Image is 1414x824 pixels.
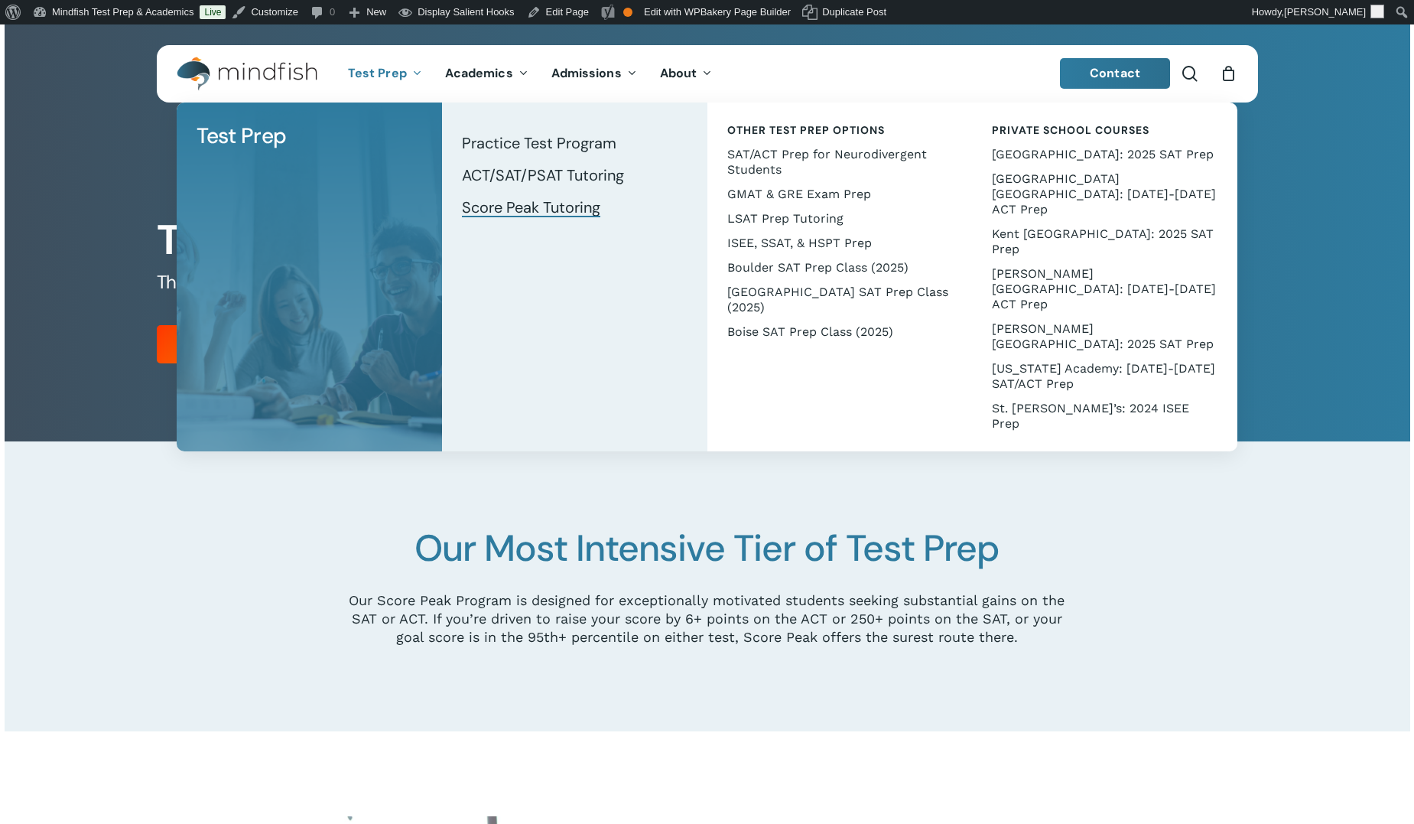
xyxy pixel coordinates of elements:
a: Test Prep [192,118,427,155]
span: Admissions [551,65,622,81]
nav: Main Menu [336,45,723,103]
span: Contact [1090,65,1140,81]
span: About [660,65,697,81]
span: Private School Courses [992,123,1149,137]
a: Contact [1060,58,1170,89]
a: Academics [434,67,540,80]
span: Our Most Intensive Tier of Test Prep [414,524,999,572]
a: Cart [1221,65,1237,82]
a: About [648,67,724,80]
a: Private School Courses [987,118,1222,142]
h1: The Score Peak Program [157,216,1257,265]
iframe: Chatbot [1313,723,1393,803]
a: Admissions [540,67,648,80]
a: Contact Us [157,325,284,363]
span: Academics [445,65,513,81]
p: Our Score Peak Program is designed for exceptionally motivated students seeking substantial gains... [344,591,1070,646]
header: Main Menu [157,45,1258,103]
h5: The highest level of test prep support at Mindfish. [157,270,1257,295]
span: Test Prep [197,122,287,150]
span: Test Prep [348,65,407,81]
a: Test Prep [336,67,434,80]
a: Other Test Prep Options [723,118,957,142]
a: Live [200,5,226,19]
div: OK [623,8,632,17]
span: Other Test Prep Options [727,123,885,137]
span: [PERSON_NAME] [1284,6,1366,18]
